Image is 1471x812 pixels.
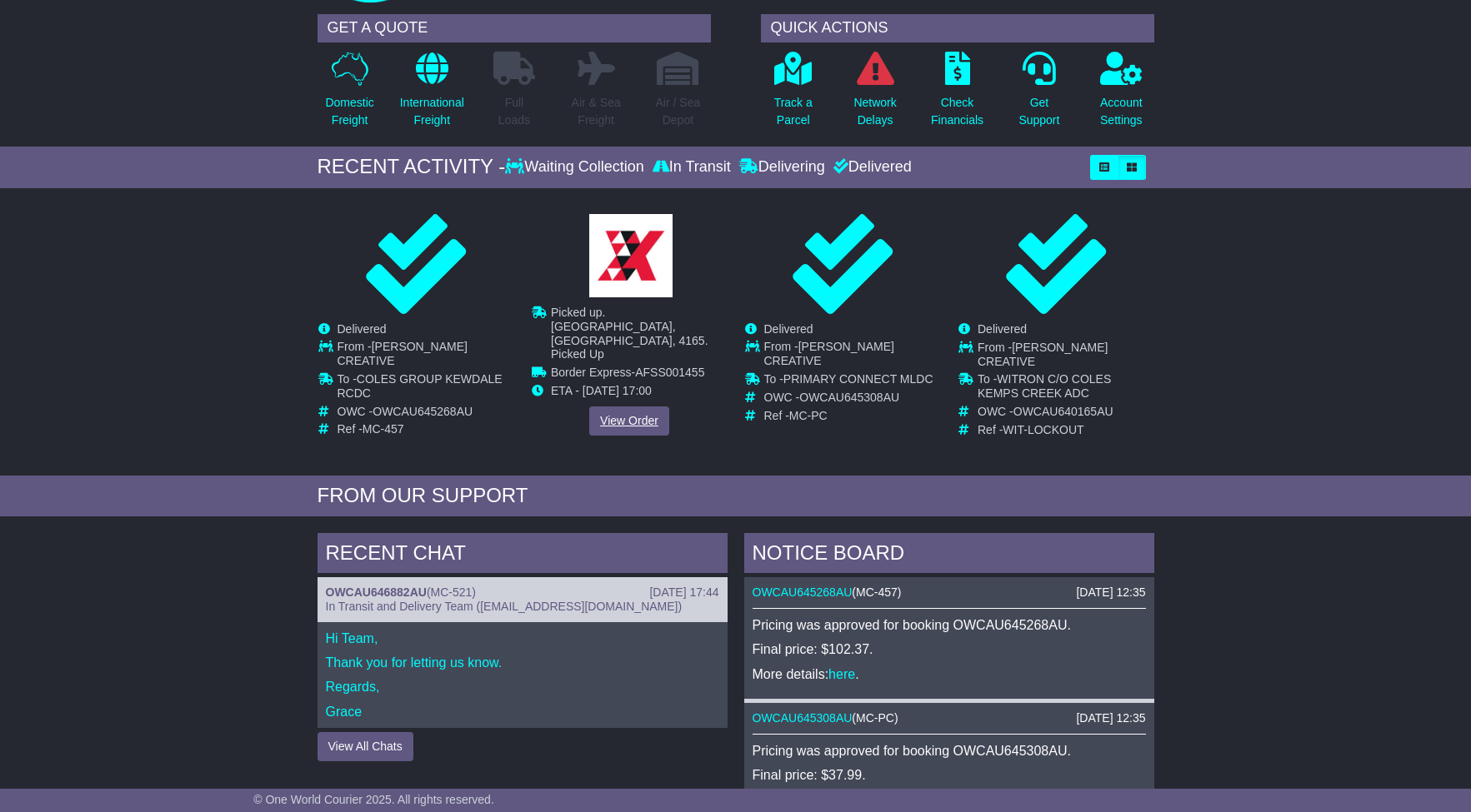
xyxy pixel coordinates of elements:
[978,405,1153,423] td: OWC -
[551,306,708,361] span: Picked up. [GEOGRAPHIC_DATA], [GEOGRAPHIC_DATA], 4165. Picked Up
[978,322,1027,336] span: Delivered
[753,767,1146,783] p: Final price: $37.99.
[338,372,503,400] span: COLES GROUP KEWDALE RCDC
[318,14,711,42] div: GET A QUOTE
[764,340,894,367] span: [PERSON_NAME] CREATIVE
[318,732,413,761] button: View All Chats
[326,655,719,670] p: Thank you for letting us know.
[753,711,1146,725] div: ( )
[753,666,1146,682] p: More details: .
[338,340,513,372] td: From -
[1013,405,1113,418] span: OWCAU640165AU
[1100,94,1143,129] p: Account Settings
[735,158,829,177] div: Delivering
[856,585,898,599] span: MC-457
[253,793,494,806] span: © One World Courier 2025. All rights reserved.
[318,155,506,179] div: RECENT ACTIVITY -
[764,340,940,372] td: From -
[551,366,727,384] td: -
[853,51,897,138] a: NetworkDelays
[338,422,513,436] td: Ref -
[326,679,719,695] p: Regards,
[978,340,1153,372] td: From -
[648,158,735,177] div: In Transit
[783,372,933,386] span: PRIMARY CONNECT MLDC
[799,391,899,404] span: OWCAU645308AU
[493,94,535,129] p: Full Loads
[764,322,813,336] span: Delivered
[753,641,1146,657] p: Final price: $102.37.
[978,372,1153,405] td: To -
[753,711,853,725] a: OWCAU645308AU
[656,94,701,129] p: Air / Sea Depot
[326,630,719,646] p: Hi Team,
[753,585,1146,600] div: ( )
[431,585,473,599] span: MC-521
[326,585,719,600] div: ( )
[326,704,719,720] p: Grace
[1099,51,1143,138] a: AccountSettings
[588,214,672,297] img: GetCarrierServiceLogo
[764,409,940,423] td: Ref -
[744,533,1154,578] div: NOTICE BOARD
[572,94,621,129] p: Air & Sea Freight
[338,322,387,336] span: Delivered
[1018,51,1060,138] a: GetSupport
[635,366,704,379] span: AFSS001455
[856,711,894,725] span: MC-PC
[978,422,1153,436] td: Ref -
[324,51,374,138] a: DomesticFreight
[978,340,1108,367] span: [PERSON_NAME] CREATIVE
[649,585,718,600] div: [DATE] 17:44
[853,94,896,129] p: Network Delays
[1018,94,1059,129] p: Get Support
[931,94,983,129] p: Check Financials
[325,94,373,129] p: Domestic Freight
[326,600,683,613] span: In Transit and Delivery Team ([EMAIL_ADDRESS][DOMAIN_NAME])
[829,158,912,177] div: Delivered
[753,743,1146,759] p: Pricing was approved for booking OWCAU645308AU.
[551,384,652,397] span: ETA - [DATE] 17:00
[373,405,473,418] span: OWCAU645268AU
[505,158,648,177] div: Waiting Collection
[764,372,940,391] td: To -
[930,51,984,138] a: CheckFinancials
[753,617,1146,633] p: Pricing was approved for booking OWCAU645268AU.
[551,366,631,379] span: Border Express
[1076,711,1145,725] div: [DATE] 12:35
[789,409,828,422] span: MC-PC
[1076,585,1145,600] div: [DATE] 12:35
[363,422,404,436] span: MC-457
[1003,422,1083,436] span: WIT-LOCKOUT
[774,94,813,129] p: Track a Parcel
[338,340,468,367] span: [PERSON_NAME] CREATIVE
[326,585,427,599] a: OWCAU646882AU
[338,405,513,423] td: OWC -
[764,391,940,409] td: OWC -
[399,51,465,138] a: InternationalFreight
[978,372,1111,400] span: WITRON C/O COLES KEMPS CREEK ADC
[753,585,853,599] a: OWCAU645268AU
[400,94,464,129] p: International Freight
[589,406,669,436] a: View Order
[773,51,813,138] a: Track aParcel
[761,14,1154,42] div: QUICK ACTIONS
[318,533,728,578] div: RECENT CHAT
[338,372,513,405] td: To -
[828,667,855,681] a: here
[318,484,1154,508] div: FROM OUR SUPPORT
